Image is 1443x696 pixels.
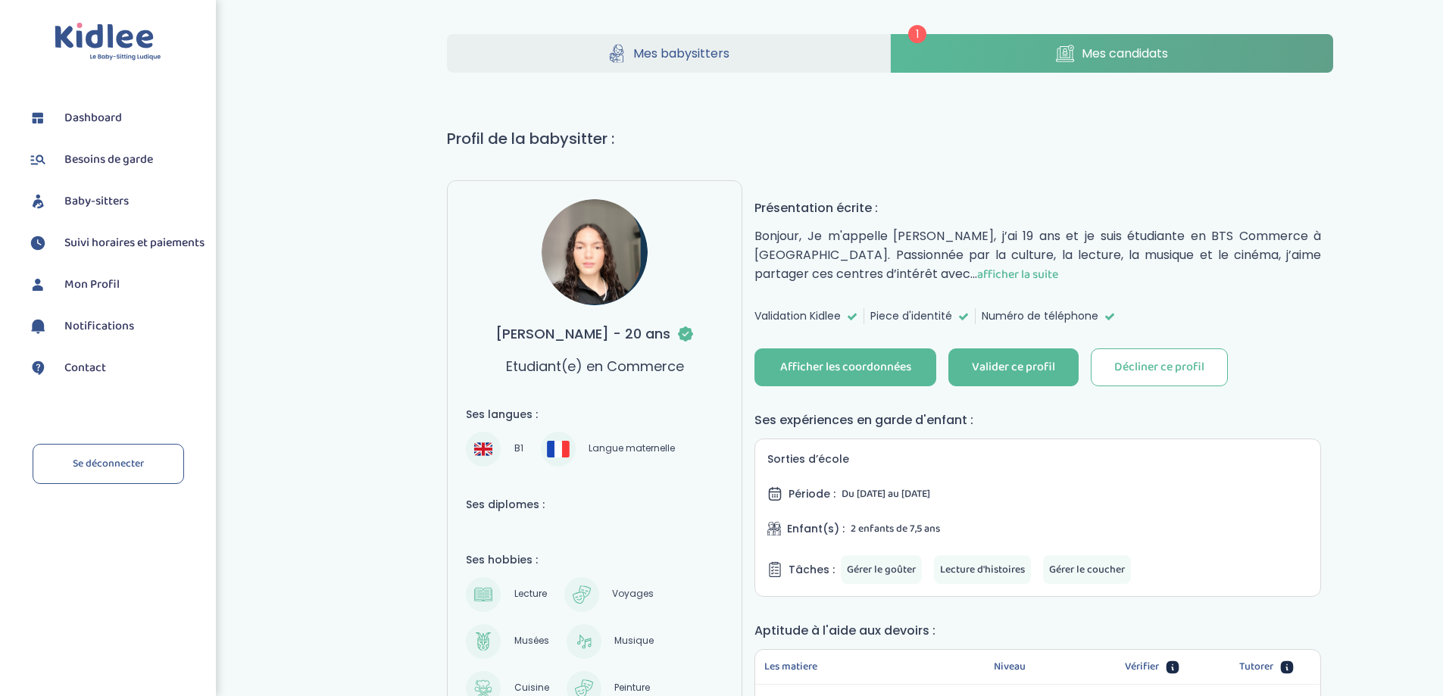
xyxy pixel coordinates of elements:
[1239,659,1273,675] span: Tutorer
[994,659,1026,675] span: Niveau
[583,440,680,458] span: Langue maternelle
[789,486,836,502] span: Période :
[27,107,205,130] a: Dashboard
[33,444,184,484] a: Se déconnecter
[754,348,936,386] button: Afficher les coordonnées
[466,407,723,423] h4: Ses langues :
[64,276,120,294] span: Mon Profil
[547,441,570,457] img: Français
[972,359,1055,376] div: Valider ce profil
[870,308,952,324] span: Piece d'identité
[495,323,695,344] h3: [PERSON_NAME] - 20 ans
[27,190,49,213] img: babysitters.svg
[474,440,492,458] img: Anglais
[851,520,940,537] span: 2 enfants de 7,5 ans
[508,632,554,651] span: Musées
[55,23,161,61] img: logo.svg
[754,621,1321,640] h4: Aptitude à l'aide aux devoirs :
[64,359,106,377] span: Contact
[754,226,1321,284] p: Bonjour, Je m'appelle [PERSON_NAME], j’ai 19 ans et je suis étudiante en BTS Commerce à [GEOGRAPH...
[754,410,1321,429] h4: Ses expériences en garde d'enfant :
[842,485,930,502] span: Du [DATE] au [DATE]
[542,199,648,305] img: avatar
[466,552,723,568] h4: Ses hobbies :
[767,451,1308,467] h5: Sorties d’école
[1114,359,1204,376] div: Décliner ce profil
[447,127,1333,150] h1: Profil de la babysitter :
[466,497,723,513] h4: Ses diplomes :
[789,562,835,578] span: Tâches :
[754,308,841,324] span: Validation Kidlee
[508,440,528,458] span: B1
[447,34,890,73] a: Mes babysitters
[27,273,205,296] a: Mon Profil
[64,192,129,211] span: Baby-sitters
[1091,348,1228,386] button: Décliner ce profil
[948,348,1079,386] button: Valider ce profil
[27,232,205,254] a: Suivi horaires et paiements
[787,521,845,537] span: Enfant(s) :
[27,273,49,296] img: profil.svg
[64,109,122,127] span: Dashboard
[780,359,911,376] div: Afficher les coordonnées
[977,265,1058,284] span: afficher la suite
[27,357,205,379] a: Contact
[508,585,551,604] span: Lecture
[27,148,205,171] a: Besoins de garde
[64,151,153,169] span: Besoins de garde
[847,561,916,578] span: Gérer le goûter
[1082,44,1168,63] span: Mes candidats
[633,44,729,63] span: Mes babysitters
[64,234,205,252] span: Suivi horaires et paiements
[940,561,1025,578] span: Lecture d'histoires
[754,198,1321,217] h4: Présentation écrite :
[1049,561,1125,578] span: Gérer le coucher
[27,148,49,171] img: besoin.svg
[908,25,926,43] span: 1
[609,632,659,651] span: Musique
[27,107,49,130] img: dashboard.svg
[64,317,134,336] span: Notifications
[27,190,205,213] a: Baby-sitters
[27,232,49,254] img: suivihoraire.svg
[607,585,659,604] span: Voyages
[891,34,1334,73] a: Mes candidats
[982,308,1098,324] span: Numéro de téléphone
[1125,659,1159,675] span: Vérifier
[27,315,49,338] img: notification.svg
[27,357,49,379] img: contact.svg
[27,315,205,338] a: Notifications
[764,659,817,675] span: Les matiere
[506,356,684,376] p: Etudiant(e) en Commerce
